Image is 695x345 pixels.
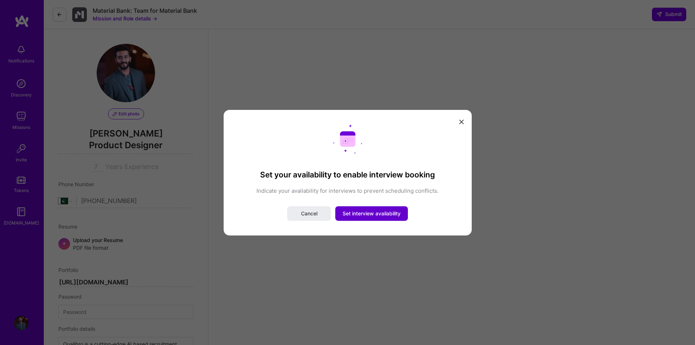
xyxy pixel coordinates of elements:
[238,187,457,195] p: Indicate your availability for interviews to prevent scheduling conflicts.
[238,170,457,179] h3: Set your availability to enable interview booking
[333,124,362,153] img: Calendar
[343,210,401,217] span: Set interview availability
[287,206,331,221] button: Cancel
[224,110,472,235] div: modal
[335,206,408,221] button: Set interview availability
[459,120,464,124] i: icon Close
[301,210,317,217] span: Cancel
